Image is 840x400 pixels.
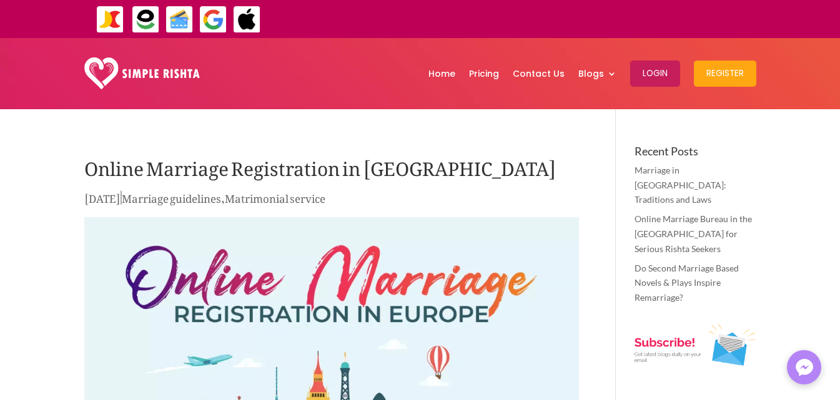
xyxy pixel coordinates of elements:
[199,6,227,34] img: GooglePay-icon
[166,6,194,34] img: Credit Cards
[469,41,499,106] a: Pricing
[84,183,121,209] span: [DATE]
[635,165,726,205] a: Marriage in [GEOGRAPHIC_DATA]: Traditions and Laws
[694,61,756,87] button: Register
[428,41,455,106] a: Home
[635,213,752,254] a: Online Marriage Bureau in the [GEOGRAPHIC_DATA] for Serious Rishta Seekers
[84,189,579,213] p: | ,
[792,355,817,380] img: Messenger
[122,183,221,209] a: Marriage guidelines
[578,41,616,106] a: Blogs
[225,183,325,209] a: Matrimonial service
[694,41,756,106] a: Register
[513,41,565,106] a: Contact Us
[635,145,756,163] h4: Recent Posts
[96,6,124,34] img: JazzCash-icon
[84,145,579,189] h1: Online Marriage Registration in [GEOGRAPHIC_DATA]
[132,6,160,34] img: EasyPaisa-icon
[635,263,739,303] a: Do Second Marriage Based Novels & Plays Inspire Remarriage?
[630,61,680,87] button: Login
[233,6,261,34] img: ApplePay-icon
[630,41,680,106] a: Login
